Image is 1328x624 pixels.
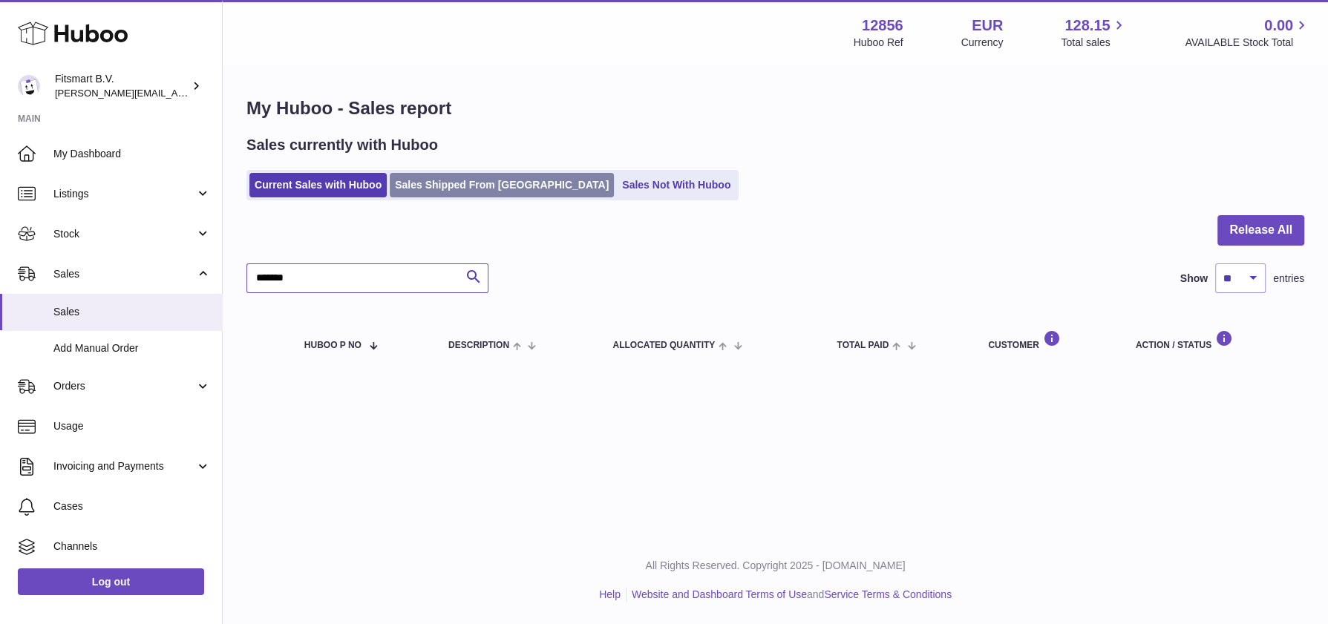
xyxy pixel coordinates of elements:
span: Sales [53,267,195,281]
span: Add Manual Order [53,341,211,355]
span: Cases [53,499,211,513]
a: 0.00 AVAILABLE Stock Total [1185,16,1310,50]
a: Help [599,588,621,600]
span: 128.15 [1064,16,1110,36]
label: Show [1180,272,1208,286]
span: Description [448,341,509,350]
a: Current Sales with Huboo [249,173,387,197]
a: Service Terms & Conditions [824,588,952,600]
span: Invoicing and Payments [53,459,195,473]
p: All Rights Reserved. Copyright 2025 - [DOMAIN_NAME] [235,559,1316,573]
span: Usage [53,419,211,433]
h2: Sales currently with Huboo [246,135,438,155]
h1: My Huboo - Sales report [246,96,1304,120]
span: ALLOCATED Quantity [612,341,715,350]
span: Total sales [1061,36,1127,50]
div: Fitsmart B.V. [55,72,189,100]
div: Huboo Ref [854,36,903,50]
span: Orders [53,379,195,393]
span: 0.00 [1264,16,1293,36]
span: Stock [53,227,195,241]
span: [PERSON_NAME][EMAIL_ADDRESS][DOMAIN_NAME] [55,87,298,99]
div: Action / Status [1136,330,1289,350]
a: Log out [18,568,204,595]
span: Sales [53,305,211,319]
span: Total paid [837,341,889,350]
strong: EUR [972,16,1003,36]
li: and [627,588,952,602]
span: Listings [53,187,195,201]
a: Website and Dashboard Terms of Use [632,588,807,600]
div: Customer [988,330,1106,350]
span: AVAILABLE Stock Total [1185,36,1310,50]
img: jonathan@leaderoo.com [18,75,40,97]
span: My Dashboard [53,147,211,161]
a: Sales Shipped From [GEOGRAPHIC_DATA] [390,173,614,197]
button: Release All [1217,215,1304,246]
strong: 12856 [862,16,903,36]
span: Huboo P no [304,341,362,350]
span: entries [1273,272,1304,286]
a: 128.15 Total sales [1061,16,1127,50]
a: Sales Not With Huboo [617,173,736,197]
div: Currency [961,36,1004,50]
span: Channels [53,539,211,554]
